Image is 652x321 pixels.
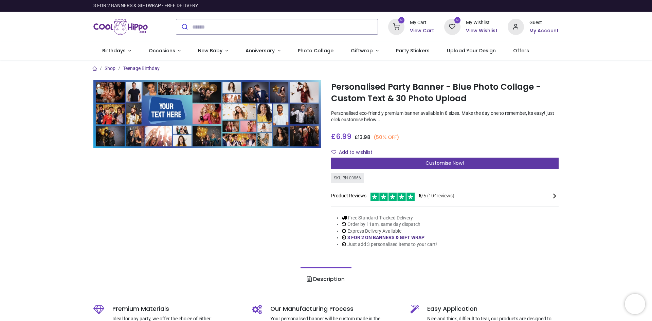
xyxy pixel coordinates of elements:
li: Free Standard Tracked Delivery [342,215,437,221]
div: SKU: BN-00866 [331,173,364,183]
span: 13.98 [358,134,370,141]
a: Logo of Cool Hippo [93,17,148,36]
span: Anniversary [246,47,275,54]
span: Upload Your Design [447,47,496,54]
span: Customise Now! [425,160,464,166]
li: Just add 3 personalised items to your cart! [342,241,437,248]
sup: 0 [398,17,405,23]
h5: Premium Materials [112,305,242,313]
span: £ [331,131,351,141]
span: /5 ( 104 reviews) [419,193,454,199]
span: 6.99 [336,131,351,141]
h1: Personalised Party Banner - Blue Photo Collage - Custom Text & 30 Photo Upload [331,81,559,105]
img: Personalised Party Banner - Blue Photo Collage - Custom Text & 30 Photo Upload [93,80,321,148]
a: Teenage Birthday [123,66,160,71]
img: Cool Hippo [93,17,148,36]
a: New Baby [189,42,237,60]
small: (50% OFF) [374,134,399,141]
span: £ [355,134,370,141]
li: Express Delivery Available [342,228,437,235]
a: Anniversary [237,42,289,60]
span: Photo Collage [298,47,333,54]
div: 3 FOR 2 BANNERS & GIFTWRAP - FREE DELIVERY [93,2,198,9]
a: Occasions [140,42,189,60]
a: View Wishlist [466,28,497,34]
iframe: Brevo live chat [625,294,645,314]
span: New Baby [198,47,222,54]
button: Submit [176,19,192,34]
li: Order by 11am, same day dispatch [342,221,437,228]
div: My Cart [410,19,434,26]
span: Party Stickers [396,47,430,54]
p: Personalised eco-friendly premium banner available in 8 sizes. Make the day one to remember, its ... [331,110,559,123]
iframe: Customer reviews powered by Trustpilot [416,2,559,9]
a: Description [301,267,351,291]
i: Add to wishlist [331,150,336,155]
button: Add to wishlistAdd to wishlist [331,147,378,158]
h5: Our Manufacturing Process [270,305,400,313]
a: 0 [388,24,404,29]
a: Giftwrap [342,42,387,60]
span: Occasions [149,47,175,54]
span: Birthdays [102,47,126,54]
a: Shop [105,66,115,71]
sup: 0 [454,17,461,23]
a: Birthdays [93,42,140,60]
a: View Cart [410,28,434,34]
span: 5 [419,193,421,198]
a: 3 FOR 2 ON BANNERS & GIFT WRAP [347,235,424,240]
div: Guest [529,19,559,26]
div: Product Reviews [331,192,559,201]
a: 0 [444,24,460,29]
span: Offers [513,47,529,54]
a: My Account [529,28,559,34]
h5: Easy Application [427,305,559,313]
div: My Wishlist [466,19,497,26]
span: Giftwrap [351,47,373,54]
